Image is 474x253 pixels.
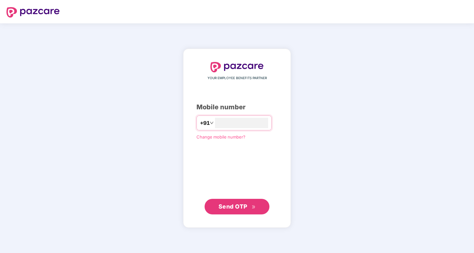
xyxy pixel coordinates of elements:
[210,62,264,72] img: logo
[196,102,278,112] div: Mobile number
[205,199,269,214] button: Send OTPdouble-right
[207,76,267,81] span: YOUR EMPLOYEE BENEFITS PARTNER
[219,203,247,210] span: Send OTP
[200,119,210,127] span: +91
[196,134,245,139] a: Change mobile number?
[210,121,214,125] span: down
[252,205,256,209] span: double-right
[6,7,60,18] img: logo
